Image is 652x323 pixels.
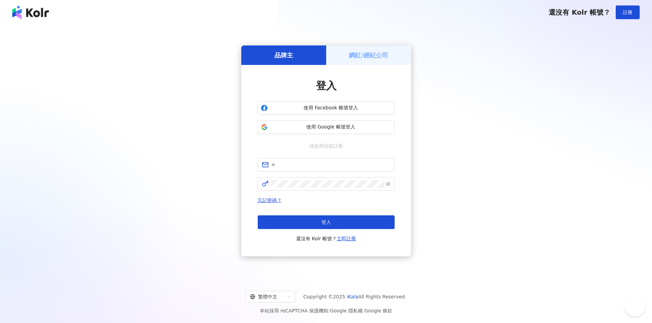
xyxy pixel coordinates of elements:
[623,10,632,15] span: 註冊
[258,215,395,229] button: 登入
[260,307,392,315] span: 本站採用 reCAPTCHA 保護機制
[270,105,392,111] span: 使用 Facebook 帳號登入
[12,5,49,19] img: logo
[321,219,331,225] span: 登入
[349,51,388,59] h5: 網紅/經紀公司
[337,236,356,241] a: 立即註冊
[258,120,395,134] button: 使用 Google 帳號登入
[364,308,392,313] a: Google 條款
[549,8,610,16] span: 還沒有 Kolr 帳號？
[328,308,330,313] span: |
[296,234,356,243] span: 還沒有 Kolr 帳號？
[386,181,391,186] span: eye-invisible
[616,5,640,19] button: 註冊
[258,198,282,203] a: 忘記密碼？
[303,293,406,301] span: Copyright © 2025 All Rights Reserved.
[305,142,348,150] span: 或使用信箱註冊
[625,296,645,316] iframe: Help Scout Beacon - Open
[274,51,293,59] h5: 品牌主
[347,294,358,299] a: iKala
[330,308,363,313] a: Google 隱私權
[316,80,336,92] span: 登入
[258,101,395,115] button: 使用 Facebook 帳號登入
[363,308,365,313] span: |
[250,291,285,302] div: 繁體中文
[270,124,392,131] span: 使用 Google 帳號登入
